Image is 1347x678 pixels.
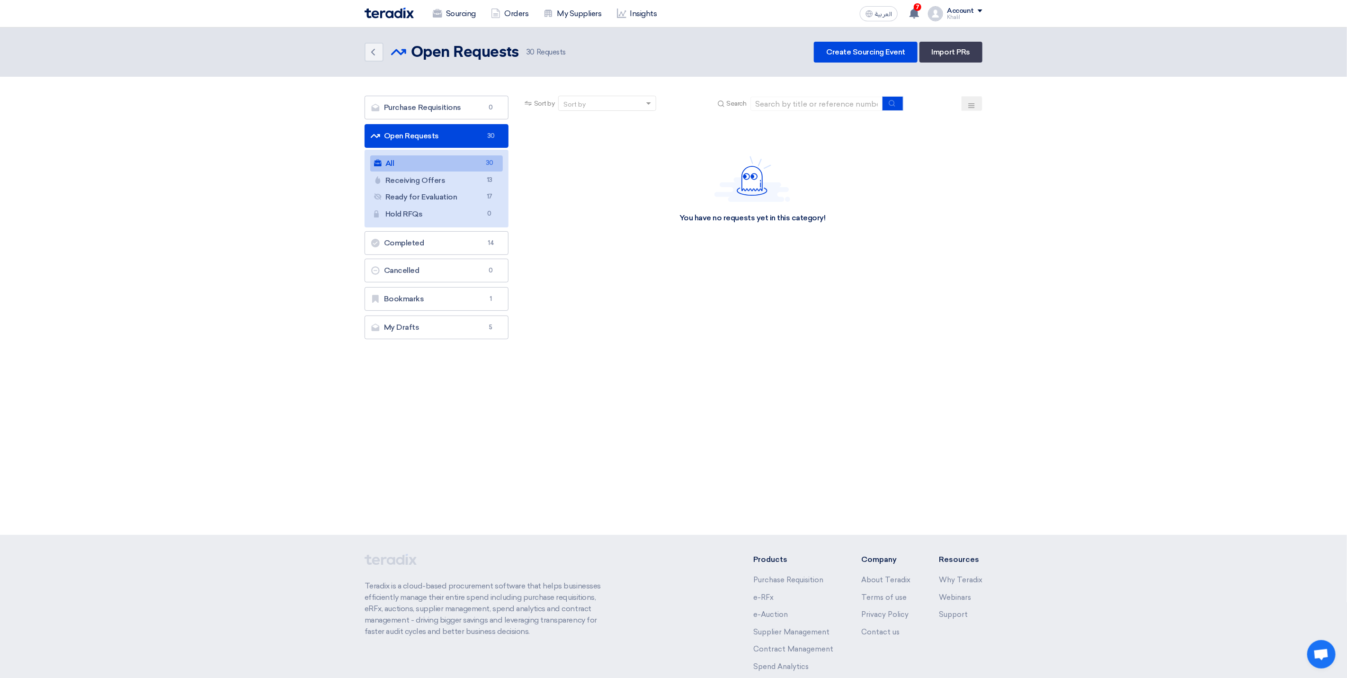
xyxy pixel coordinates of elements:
[365,124,508,148] a: Open Requests30
[727,99,747,108] span: Search
[526,48,535,56] span: 30
[861,576,910,584] a: About Teradix
[814,42,918,63] a: Create Sourcing Event
[370,206,503,222] a: Hold RFQs
[370,155,503,172] a: All
[365,580,612,637] p: Teradix is a cloud-based procurement software that helps businesses efficiently manage their enti...
[939,576,982,584] a: Why Teradix
[753,628,830,636] a: Supplier Management
[370,189,503,205] a: Ready for Evaluation
[365,8,414,18] img: Teradix logo
[947,7,974,15] div: Account
[370,172,503,189] a: Receiving Offers
[365,316,508,339] a: My Drafts5
[861,610,909,619] a: Privacy Policy
[425,3,483,24] a: Sourcing
[484,192,495,202] span: 17
[526,47,566,58] span: Requests
[928,6,943,21] img: profile_test.png
[484,175,495,185] span: 13
[365,287,508,311] a: Bookmarks1
[609,3,665,24] a: Insights
[714,156,790,202] img: Hello
[679,213,826,223] div: You have no requests yet in this category!
[861,628,900,636] a: Contact us
[365,259,508,282] a: Cancelled0
[485,238,497,248] span: 14
[485,103,497,112] span: 0
[939,554,982,565] li: Resources
[947,15,982,20] div: Khalil
[753,593,774,602] a: e-RFx
[483,3,536,24] a: Orders
[753,645,833,653] a: Contract Management
[753,610,788,619] a: e-Auction
[860,6,898,21] button: العربية
[411,43,519,62] h2: Open Requests
[484,158,495,168] span: 30
[365,231,508,255] a: Completed14
[914,3,921,11] span: 7
[1307,640,1336,669] div: Open chat
[485,294,497,304] span: 1
[753,576,823,584] a: Purchase Requisition
[485,323,497,332] span: 5
[536,3,609,24] a: My Suppliers
[753,662,809,671] a: Spend Analytics
[485,131,497,141] span: 30
[365,96,508,119] a: Purchase Requisitions0
[939,610,968,619] a: Support
[753,554,833,565] li: Products
[939,593,971,602] a: Webinars
[919,42,982,63] a: Import PRs
[484,209,495,219] span: 0
[485,266,497,275] span: 0
[875,11,892,18] span: العربية
[534,99,555,108] span: Sort by
[563,99,586,109] div: Sort by
[861,593,907,602] a: Terms of use
[750,97,883,111] input: Search by title or reference number
[861,554,910,565] li: Company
